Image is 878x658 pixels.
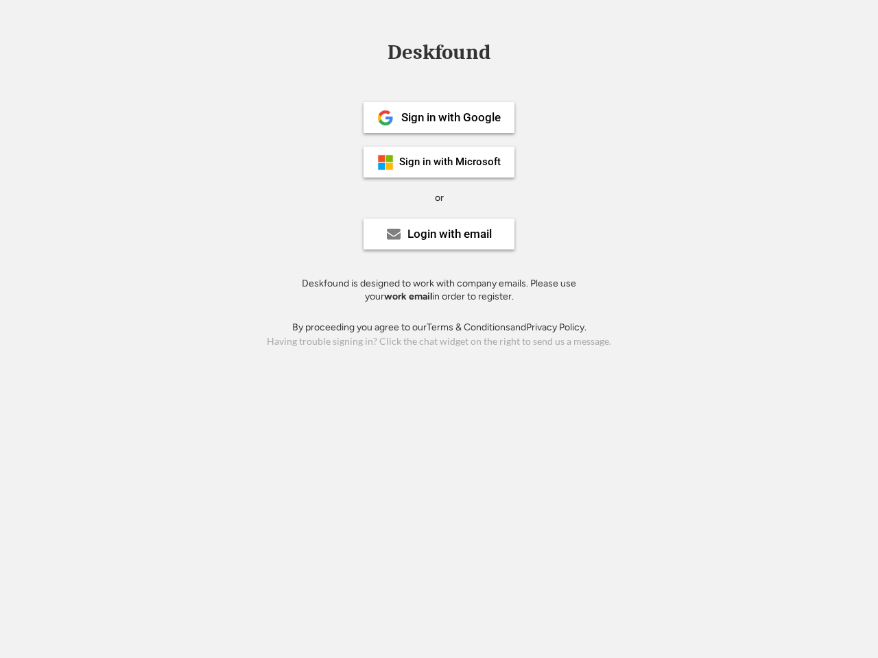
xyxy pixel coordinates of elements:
div: Deskfound is designed to work with company emails. Please use your in order to register. [285,277,593,304]
strong: work email [384,291,432,302]
div: Login with email [407,228,492,240]
a: Privacy Policy. [526,321,586,333]
div: Sign in with Microsoft [399,157,501,167]
div: By proceeding you agree to our and [292,321,586,334]
div: Deskfound [381,42,497,63]
img: ms-symbollockup_mssymbol_19.png [377,154,394,171]
a: Terms & Conditions [427,321,510,333]
div: or [435,191,444,205]
img: 1024px-Google__G__Logo.svg.png [377,110,394,126]
div: Sign in with Google [401,112,501,123]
